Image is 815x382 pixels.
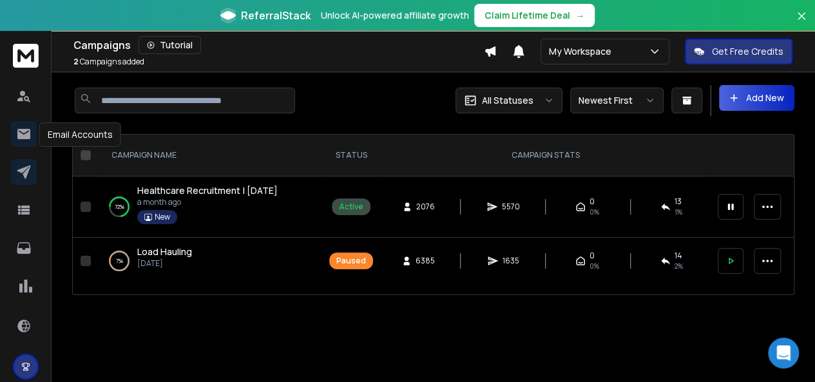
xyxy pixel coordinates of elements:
a: Load Hauling [137,245,192,258]
p: My Workspace [549,45,617,58]
td: 72%Healthcare Recruitment | [DATE]a month agoNew [96,177,321,238]
span: 0% [590,207,599,217]
span: 6385 [416,256,435,266]
p: Get Free Credits [712,45,783,58]
th: CAMPAIGN STATS [381,135,710,177]
div: Open Intercom Messenger [768,338,799,368]
div: Paused [336,256,366,266]
span: 0% [590,261,599,271]
span: 1 % [675,207,682,217]
span: 1635 [502,256,519,266]
span: 0 [590,196,595,207]
th: STATUS [321,135,381,177]
span: ReferralStack [241,8,311,23]
span: 0 [590,251,595,261]
button: Tutorial [139,36,201,54]
p: [DATE] [137,258,192,269]
button: Get Free Credits [685,39,792,64]
a: Healthcare Recruitment | [DATE] [137,184,278,197]
p: New [155,212,170,222]
button: Add New [719,85,794,111]
p: Campaigns added [73,57,144,67]
span: Healthcare Recruitment | [DATE] [137,184,278,196]
button: Newest First [570,88,664,113]
div: Active [339,202,363,212]
button: Claim Lifetime Deal→ [474,4,595,27]
span: → [575,9,584,22]
button: Close banner [793,8,810,39]
span: 2076 [416,202,435,212]
span: 2 [73,56,79,67]
p: 72 % [115,200,124,213]
td: 7%Load Hauling[DATE] [96,238,321,285]
span: 13 [675,196,682,207]
span: 14 [675,251,682,261]
span: 2 % [675,261,683,271]
p: All Statuses [482,94,533,107]
div: Campaigns [73,36,484,54]
p: a month ago [137,197,278,207]
th: CAMPAIGN NAME [96,135,321,177]
div: Email Accounts [39,122,121,147]
p: Unlock AI-powered affiliate growth [321,9,469,22]
p: 7 % [116,254,123,267]
span: 5570 [501,202,519,212]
